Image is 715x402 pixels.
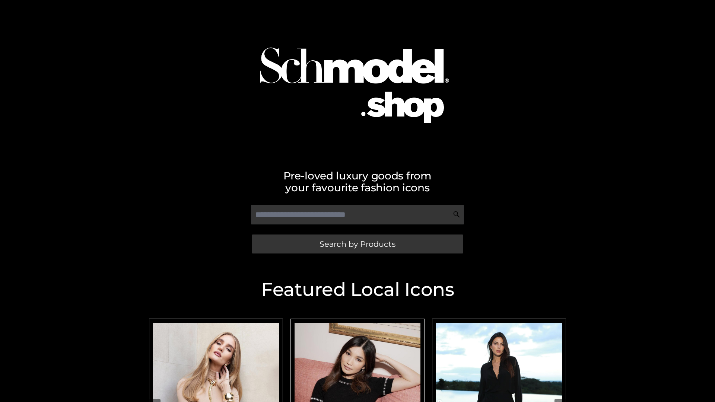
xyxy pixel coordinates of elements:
a: Search by Products [252,234,463,253]
span: Search by Products [320,240,395,248]
h2: Pre-loved luxury goods from your favourite fashion icons [145,170,570,194]
h2: Featured Local Icons​ [145,280,570,299]
img: Search Icon [453,211,460,218]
